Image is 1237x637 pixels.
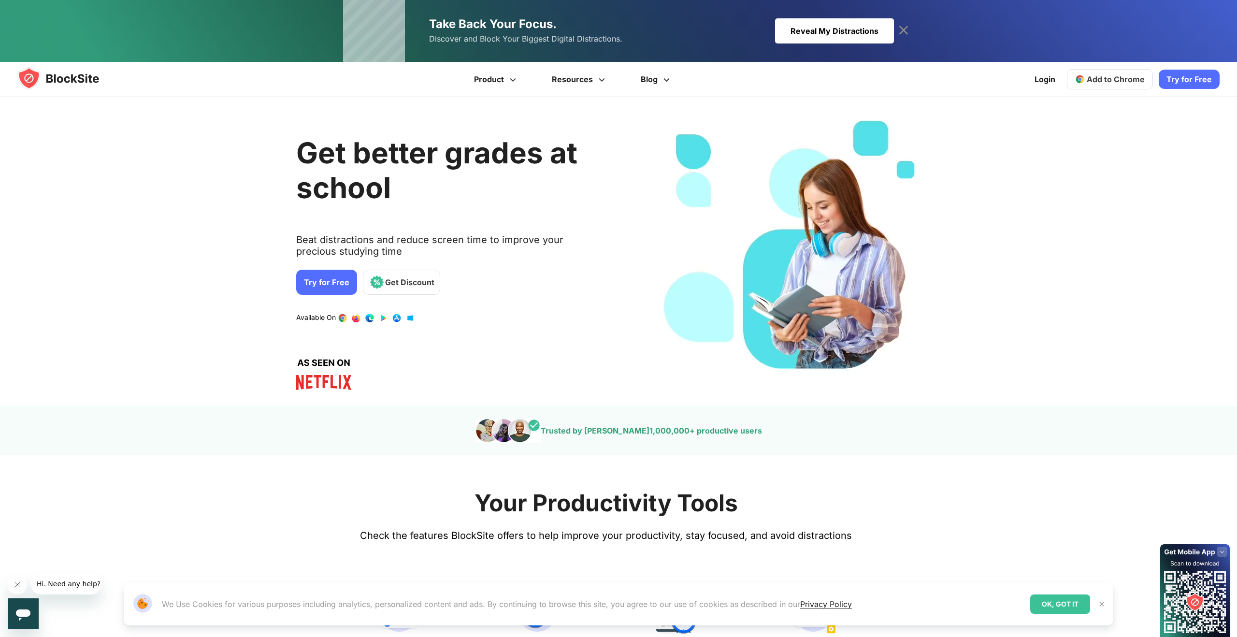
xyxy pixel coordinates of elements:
a: Blog [624,62,689,97]
text: Available On [296,313,336,323]
a: Try for Free [296,270,357,295]
img: blocksite-icon.5d769676.svg [17,67,118,90]
img: Close [1098,600,1106,608]
iframe: Close message [8,575,27,594]
h2: Get better grades at school [296,135,604,205]
iframe: Button to launch messaging window [8,598,39,629]
button: Close [1095,598,1108,610]
text: Trusted by [PERSON_NAME] + productive users [541,426,762,435]
a: Resources [535,62,624,97]
a: Add to Chrome [1067,69,1153,89]
img: chrome-icon.svg [1075,74,1085,84]
span: 1,000,000 [649,426,690,435]
a: Login [1029,68,1061,91]
span: Add to Chrome [1087,74,1145,84]
text: Check the features BlockSite offers to help improve your productivity, stay focused, and avoid di... [360,530,852,541]
a: Get Discount [363,270,440,295]
a: Product [458,62,535,97]
a: Privacy Policy [800,599,852,609]
div: OK, GOT IT [1030,594,1090,614]
h2: Your Productivity Tools [475,489,738,517]
div: Reveal My Distractions [775,18,894,43]
text: Beat distractions and reduce screen time to improve your precious studying time [296,234,604,265]
img: pepole images [475,419,541,443]
p: We Use Cookies for various purposes including analytics, personalized content and ads. By continu... [162,598,852,610]
a: Try for Free [1159,70,1220,89]
span: Discover and Block Your Biggest Digital Distractions. [429,32,622,46]
iframe: Message from company [31,573,101,594]
span: Take Back Your Focus. [429,17,557,31]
